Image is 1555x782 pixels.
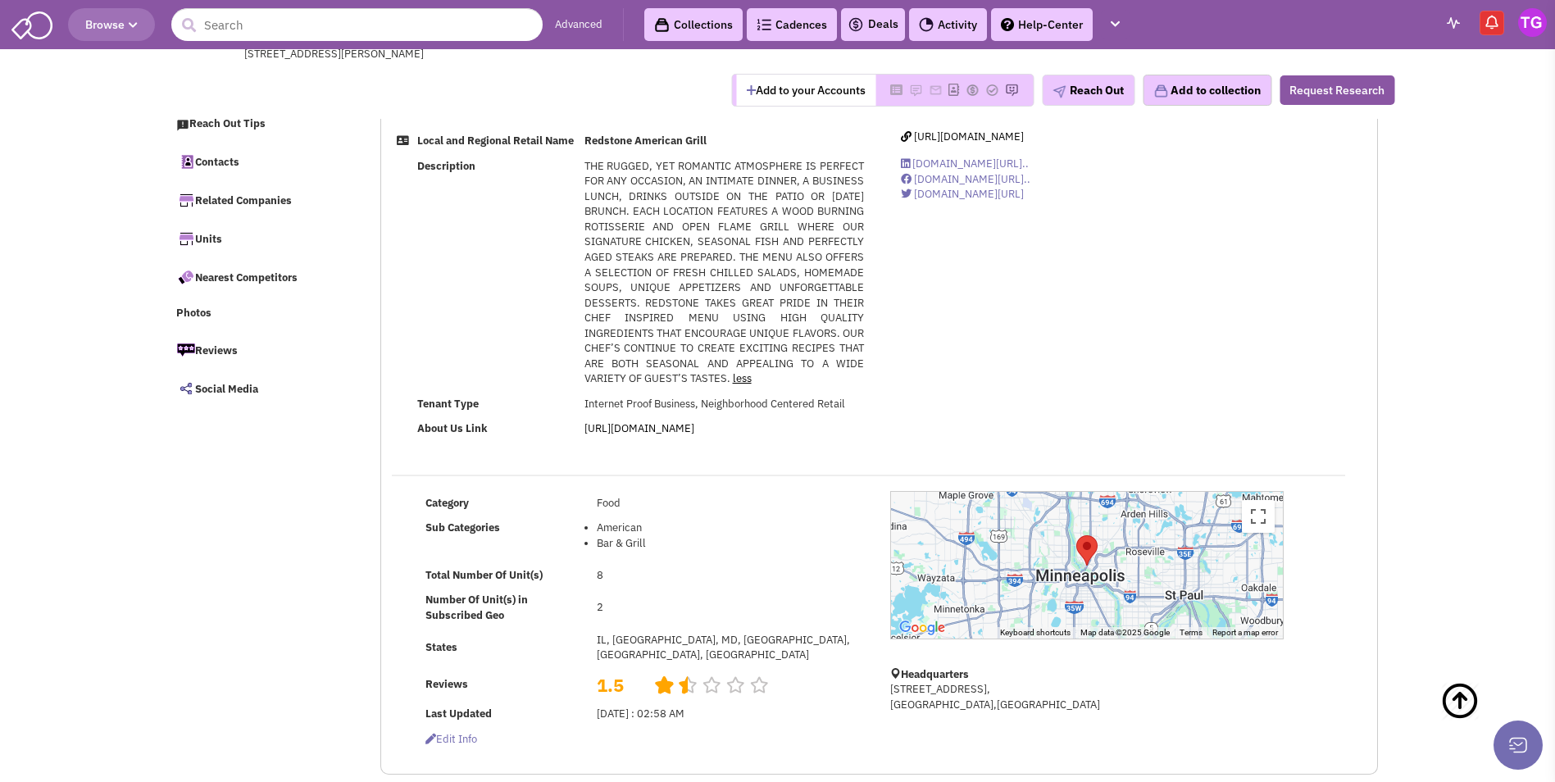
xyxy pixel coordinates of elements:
[584,159,864,386] span: THE RUGGED, YET ROMANTIC ATMOSPHERE IS PERFECT FOR ANY OCCASION, AN INTIMATE DINNER, A BUSINESS L...
[417,421,488,435] b: About Us Link
[417,134,574,148] b: Local and Regional Retail Name
[168,183,347,217] a: Related Companies
[425,707,492,721] b: Last Updated
[1180,628,1203,637] a: Terms (opens in new tab)
[1000,627,1071,639] button: Keyboard shortcuts
[966,84,979,97] img: Please add to your accounts
[417,397,479,411] b: Tenant Type
[168,298,347,330] a: Photos
[736,75,875,106] button: Add to your Accounts
[848,15,864,34] img: icon-deals.svg
[592,702,868,727] td: [DATE] : 02:58 AM
[912,157,1029,170] span: [DOMAIN_NAME][URL]..
[1212,628,1278,637] a: Report a map error
[244,47,672,62] div: [STREET_ADDRESS][PERSON_NAME]
[1440,665,1522,771] a: Back To Top
[168,109,347,140] a: Reach Out Tips
[425,732,477,746] span: Edit info
[757,19,771,30] img: Cadences_logo.png
[85,17,138,32] span: Browse
[584,134,707,148] b: Redstone American Grill
[592,588,868,628] td: 2
[1001,18,1014,31] img: help.png
[555,17,602,33] a: Advanced
[644,8,743,41] a: Collections
[597,536,864,552] li: Bar & Grill
[597,521,864,536] li: American
[901,667,969,681] b: Headquarters
[580,392,869,416] td: Internet Proof Business, Neighborhood Centered Retail
[592,628,868,668] td: IL, [GEOGRAPHIC_DATA], MD, [GEOGRAPHIC_DATA], [GEOGRAPHIC_DATA], [GEOGRAPHIC_DATA]
[168,221,347,256] a: Units
[425,640,457,654] b: States
[592,563,868,588] td: 8
[901,172,1030,186] a: [DOMAIN_NAME][URL]..
[425,593,528,622] b: Number Of Unit(s) in Subscribed Geo
[1076,535,1098,566] div: Redstone American Grill
[914,172,1030,186] span: [DOMAIN_NAME][URL]..
[919,17,934,32] img: Activity.png
[654,17,670,33] img: icon-collection-lavender-black.svg
[417,159,475,173] b: Description
[1518,8,1547,37] img: Tim Garber
[1143,75,1271,106] button: Add to collection
[1280,75,1394,105] button: Request Research
[890,682,1284,712] p: [STREET_ADDRESS], [GEOGRAPHIC_DATA],[GEOGRAPHIC_DATA]
[1042,75,1134,106] button: Reach Out
[425,677,468,691] b: Reviews
[929,84,942,97] img: Please add to your accounts
[168,371,347,406] a: Social Media
[895,617,949,639] img: Google
[985,84,998,97] img: Please add to your accounts
[909,8,987,41] a: Activity
[584,421,694,435] a: [URL][DOMAIN_NAME]
[901,157,1029,170] a: [DOMAIN_NAME][URL]..
[592,491,868,516] td: Food
[914,187,1024,201] span: [DOMAIN_NAME][URL]
[901,187,1024,201] a: [DOMAIN_NAME][URL]
[991,8,1093,41] a: Help-Center
[1080,628,1170,637] span: Map data ©2025 Google
[1053,85,1066,98] img: plane.png
[733,371,752,385] a: less
[909,84,922,97] img: Please add to your accounts
[425,496,469,510] b: Category
[168,144,347,179] a: Contacts
[1005,84,1018,97] img: Please add to your accounts
[68,8,155,41] button: Browse
[11,8,52,39] img: SmartAdmin
[425,521,500,534] b: Sub Categories
[171,8,543,41] input: Search
[901,130,1024,143] a: [URL][DOMAIN_NAME]
[895,617,949,639] a: Open this area in Google Maps (opens a new window)
[1242,500,1275,533] button: Toggle fullscreen view
[914,130,1024,143] span: [URL][DOMAIN_NAME]
[425,568,543,582] b: Total Number Of Unit(s)
[168,260,347,294] a: Nearest Competitors
[168,333,347,367] a: Reviews
[597,673,641,681] h2: 1.5
[747,8,837,41] a: Cadences
[1153,84,1168,98] img: icon-collection-lavender.png
[848,15,898,34] a: Deals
